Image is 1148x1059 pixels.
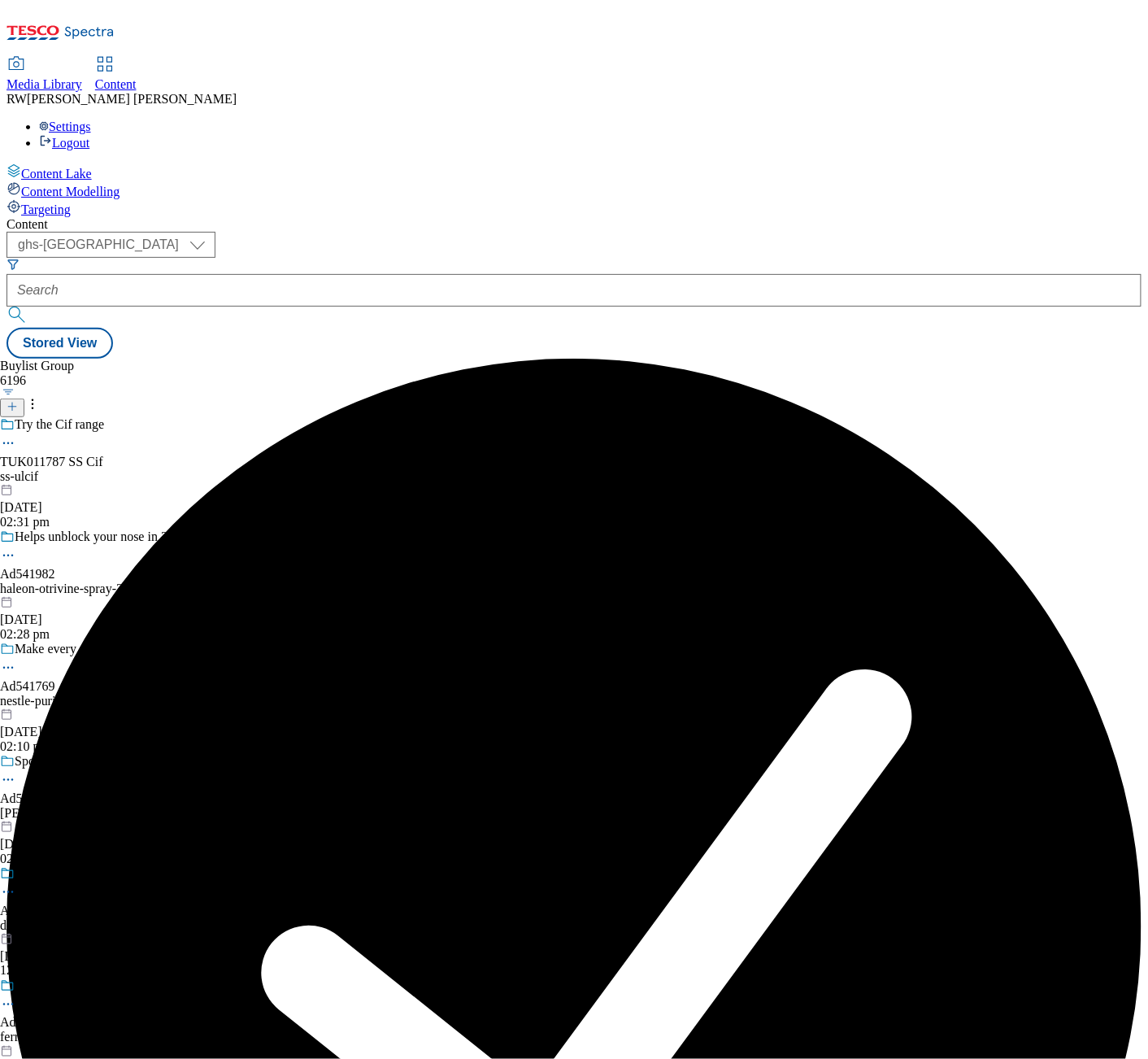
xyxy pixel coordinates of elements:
[15,866,111,881] div: Savour every slice
[27,92,237,106] span: [PERSON_NAME] [PERSON_NAME]
[15,529,212,544] div: Helps unblock your nose in 2 minutes
[15,978,82,993] div: Bakery to go
[95,58,137,92] a: Content
[7,92,27,106] span: RW
[15,417,104,432] div: Try the Cif range
[7,258,20,271] svg: Search Filters
[7,163,1141,181] a: Content Lake
[7,274,1141,307] input: Search
[7,58,82,92] a: Media Library
[15,754,140,769] div: Spoon it like you love it
[7,77,82,91] span: Media Library
[39,136,89,150] a: Logout
[21,185,120,198] span: Content Modelling
[15,642,200,656] div: Make every meal a hit! Win 1 of 30
[21,167,92,181] span: Content Lake
[7,328,113,359] button: Stored View
[39,120,91,133] a: Settings
[21,203,71,216] span: Targeting
[7,217,1141,232] div: Content
[7,181,1141,199] a: Content Modelling
[95,77,137,91] span: Content
[7,199,1141,217] a: Targeting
